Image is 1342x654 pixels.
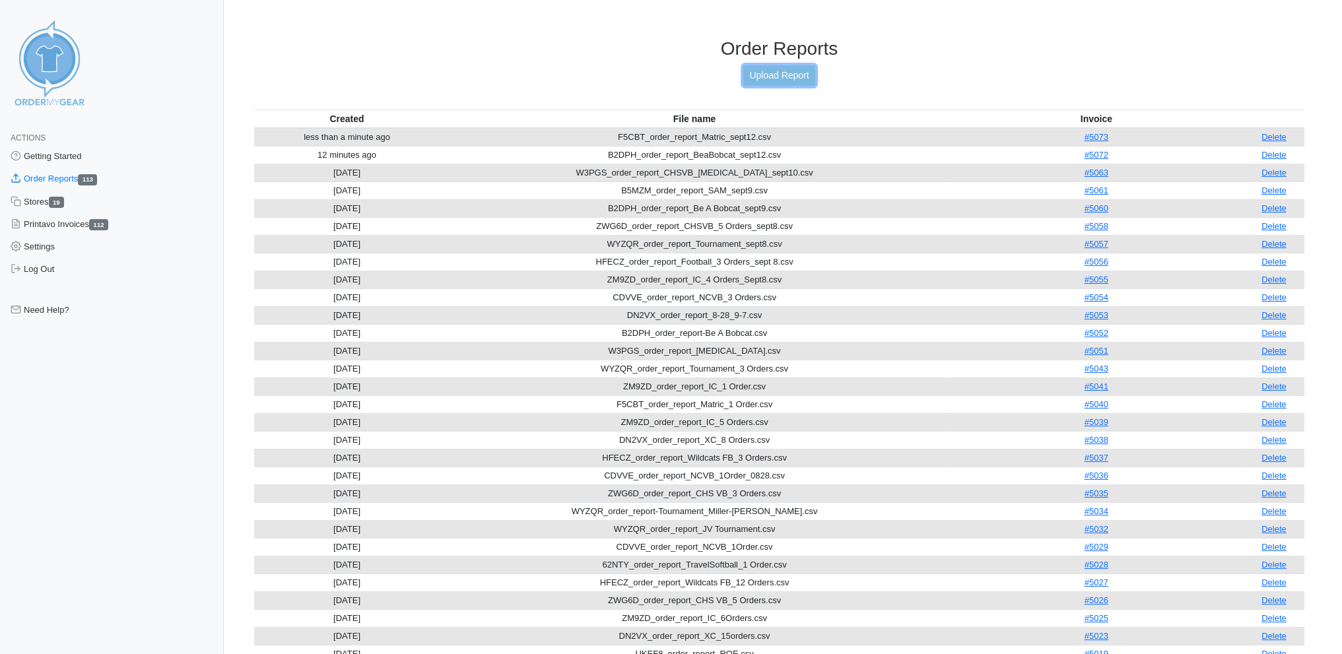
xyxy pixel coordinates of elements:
[254,235,440,253] td: [DATE]
[440,253,949,271] td: HFECZ_order_report_Football_3 Orders_sept 8.csv
[440,591,949,609] td: ZWG6D_order_report_CHS VB_5 Orders.csv
[1261,239,1287,249] a: Delete
[440,449,949,467] td: HFECZ_order_report_Wildcats FB_3 Orders.csv
[1085,239,1108,249] a: #5057
[440,235,949,253] td: WYZQR_order_report_Tournament_sept8.csv
[1261,221,1287,231] a: Delete
[254,502,440,520] td: [DATE]
[440,520,949,538] td: WYZQR_order_report_JV Tournament.csv
[1085,168,1108,178] a: #5063
[1261,346,1287,356] a: Delete
[1261,577,1287,587] a: Delete
[1261,417,1287,427] a: Delete
[254,217,440,235] td: [DATE]
[1085,221,1108,231] a: #5058
[743,65,815,86] a: Upload Report
[440,467,949,484] td: CDVVE_order_report_NCVB_1Order_0828.csv
[1261,471,1287,480] a: Delete
[254,413,440,431] td: [DATE]
[11,133,46,143] span: Actions
[254,467,440,484] td: [DATE]
[254,395,440,413] td: [DATE]
[1261,506,1287,516] a: Delete
[440,342,949,360] td: W3PGS_order_report_[MEDICAL_DATA].csv
[1261,381,1287,391] a: Delete
[440,199,949,217] td: B2DPH_order_report_Be A Bobcat_sept9.csv
[1085,310,1108,320] a: #5053
[1085,595,1108,605] a: #5026
[440,395,949,413] td: F5CBT_order_report_Matric_1 Order.csv
[1085,577,1108,587] a: #5027
[1085,292,1108,302] a: #5054
[1261,435,1287,445] a: Delete
[254,288,440,306] td: [DATE]
[440,556,949,573] td: 62NTY_order_report_TravelSoftball_1 Order.csv
[1085,453,1108,463] a: #5037
[1085,488,1108,498] a: #5035
[254,609,440,627] td: [DATE]
[254,199,440,217] td: [DATE]
[1261,560,1287,570] a: Delete
[1085,417,1108,427] a: #5039
[440,271,949,288] td: ZM9ZD_order_report_IC_4 Orders_Sept8.csv
[440,360,949,377] td: WYZQR_order_report_Tournament_3 Orders.csv
[1085,364,1108,374] a: #5043
[254,324,440,342] td: [DATE]
[440,609,949,627] td: ZM9ZD_order_report_IC_6Orders.csv
[440,324,949,342] td: B2DPH_order_report-Be A Bobcat.csv
[1261,203,1287,213] a: Delete
[1085,613,1108,623] a: #5025
[1261,488,1287,498] a: Delete
[1085,150,1108,160] a: #5072
[254,431,440,449] td: [DATE]
[440,110,949,128] th: File name
[440,288,949,306] td: CDVVE_order_report_NCVB_3 Orders.csv
[1261,275,1287,284] a: Delete
[440,181,949,199] td: B5MZM_order_report_SAM_sept9.csv
[1261,542,1287,552] a: Delete
[254,484,440,502] td: [DATE]
[440,377,949,395] td: ZM9ZD_order_report_IC_1 Order.csv
[1085,257,1108,267] a: #5056
[440,538,949,556] td: CDVVE_order_report_NCVB_1Order.csv
[254,556,440,573] td: [DATE]
[1085,185,1108,195] a: #5061
[254,360,440,377] td: [DATE]
[1261,453,1287,463] a: Delete
[1261,364,1287,374] a: Delete
[254,627,440,645] td: [DATE]
[1261,150,1287,160] a: Delete
[254,377,440,395] td: [DATE]
[1261,399,1287,409] a: Delete
[440,502,949,520] td: WYZQR_order_report-Tournament_Miller-[PERSON_NAME].csv
[440,146,949,164] td: B2DPH_order_report_BeaBobcat_sept12.csv
[254,520,440,538] td: [DATE]
[1261,132,1287,142] a: Delete
[254,164,440,181] td: [DATE]
[1261,310,1287,320] a: Delete
[1085,328,1108,338] a: #5052
[440,128,949,147] td: F5CBT_order_report_Matric_sept12.csv
[440,573,949,591] td: HFECZ_order_report_Wildcats FB_12 Orders.csv
[1261,595,1287,605] a: Delete
[1085,399,1108,409] a: #5040
[440,431,949,449] td: DN2VX_order_report_XC_8 Orders.csv
[1085,506,1108,516] a: #5034
[1085,435,1108,445] a: #5038
[1085,631,1108,641] a: #5023
[1085,542,1108,552] a: #5029
[440,217,949,235] td: ZWG6D_order_report_CHSVB_5 Orders_sept8.csv
[254,538,440,556] td: [DATE]
[1085,524,1108,534] a: #5032
[89,219,108,230] span: 112
[254,110,440,128] th: Created
[1261,185,1287,195] a: Delete
[254,146,440,164] td: 12 minutes ago
[1085,275,1108,284] a: #5055
[254,253,440,271] td: [DATE]
[254,449,440,467] td: [DATE]
[78,174,97,185] span: 113
[254,38,1304,60] h3: Order Reports
[440,164,949,181] td: W3PGS_order_report_CHSVB_[MEDICAL_DATA]_sept10.csv
[1085,346,1108,356] a: #5051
